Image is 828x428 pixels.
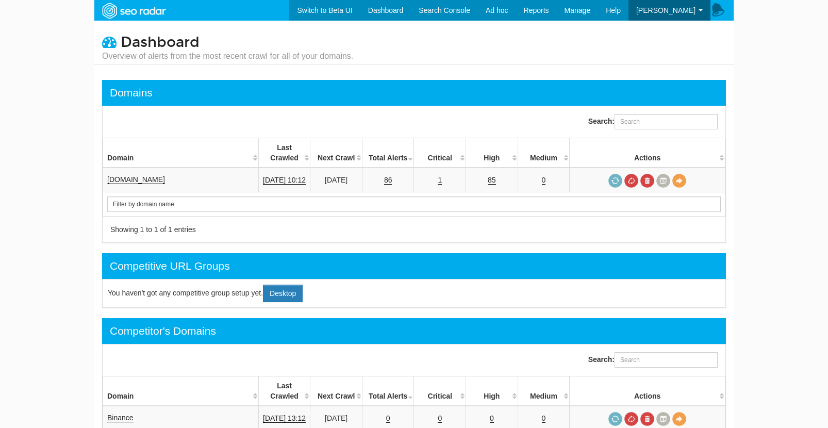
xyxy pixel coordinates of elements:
div: You haven't got any competitive group setup yet. [102,279,726,308]
span: [PERSON_NAME] [636,6,695,14]
a: 0 [542,414,546,423]
a: 0 [542,176,546,185]
div: Showing 1 to 1 of 1 entries [110,224,401,235]
span: Ad hoc [486,6,508,14]
a: 0 [386,414,390,423]
div: Domains [110,85,153,101]
a: Crawl History [656,174,670,188]
th: Actions: activate to sort column ascending [570,376,725,406]
div: Competitor's Domains [110,323,216,339]
input: Search: [615,114,718,129]
th: Total Alerts: activate to sort column ascending [362,138,414,168]
a: View Domain Overview [672,412,686,426]
th: Next Crawl: activate to sort column descending [310,376,362,406]
a: Delete most recent audit [640,174,654,188]
a: Delete most recent audit [640,412,654,426]
img: SEORadar [98,2,169,20]
input: Search: [615,352,718,368]
span: Reports [524,6,549,14]
div: Competitive URL Groups [110,258,230,274]
span: Manage [565,6,591,14]
a: 85 [488,176,496,185]
label: Search: [588,352,718,368]
th: High: activate to sort column descending [466,376,518,406]
th: Last Crawled: activate to sort column descending [258,138,310,168]
th: Domain: activate to sort column ascending [103,138,259,168]
th: Medium: activate to sort column descending [518,376,570,406]
a: [DOMAIN_NAME] [107,175,165,184]
a: [DATE] 13:12 [263,414,306,423]
td: [DATE] [310,168,362,192]
a: View Domain Overview [672,174,686,188]
a: Binance [107,414,134,422]
th: Last Crawled: activate to sort column descending [258,376,310,406]
a: Request a crawl [608,412,622,426]
a: Cancel in-progress audit [624,412,638,426]
th: Critical: activate to sort column descending [414,376,466,406]
a: [DATE] 10:12 [263,176,306,185]
a: 0 [490,414,494,423]
i:  [102,35,117,49]
th: Next Crawl: activate to sort column descending [310,138,362,168]
span: Dashboard [121,34,200,51]
a: Desktop [263,285,303,302]
a: 0 [438,414,442,423]
small: Overview of alerts from the most recent crawl for all of your domains. [102,51,353,62]
a: Cancel in-progress audit [624,174,638,188]
th: Actions: activate to sort column ascending [570,138,725,168]
label: Search: [588,114,718,129]
th: Domain: activate to sort column ascending [103,376,259,406]
a: Request a crawl [608,174,622,188]
input: Search [107,196,721,212]
th: Critical: activate to sort column descending [414,138,466,168]
a: Crawl History [656,412,670,426]
a: 1 [438,176,442,185]
th: High: activate to sort column descending [466,138,518,168]
a: 86 [384,176,392,185]
th: Medium: activate to sort column descending [518,138,570,168]
span: Help [606,6,621,14]
th: Total Alerts: activate to sort column ascending [362,376,414,406]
